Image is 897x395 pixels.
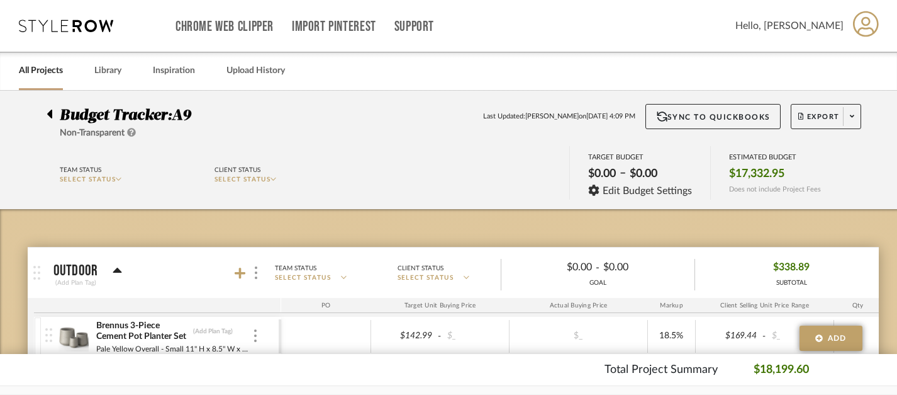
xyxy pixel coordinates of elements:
img: 3472891e-d388-4df7-87a8-f6d6d0f8d528_50x50.jpg [58,321,89,352]
div: $169.44 [699,327,761,345]
img: vertical-grip.svg [45,328,52,342]
div: Team Status [275,263,316,274]
span: Export [798,112,840,131]
div: Pale Yellow Overall - Small 11'' H x 8.5'' W x 8.5'' D Overall - Medium 13.5'' H x 12'' W x 12'' ... [96,343,252,355]
div: $_ [768,327,830,345]
div: $0.00 [584,163,620,185]
a: Chrome Web Clipper [175,21,274,32]
p: Outdoor [53,263,98,278]
div: Qty [834,298,882,313]
div: GOAL [501,278,694,288]
span: A9 [172,108,191,123]
span: Last Updated: [483,112,525,122]
div: Team Status [60,164,101,176]
div: Actual Buying Price [510,298,648,313]
div: (Add Plan Tag) [53,277,98,289]
span: on [579,112,586,122]
a: Support [394,21,434,32]
div: $_ [543,327,613,345]
a: Library [94,62,121,79]
div: ESTIMATED BUDGET [729,153,821,161]
div: $0.00 [511,258,596,277]
img: grip.svg [33,266,40,280]
div: Target Unit Buying Price [371,298,510,313]
span: $338.89 [773,258,810,277]
a: Upload History [226,62,285,79]
span: $17,332.95 [729,167,784,181]
p: $18,199.60 [754,362,809,379]
span: Budget Tracker: [60,108,172,123]
button: Sync to QuickBooks [645,104,781,129]
div: Markup [648,298,696,313]
a: Import Pinterest [292,21,376,32]
span: [PERSON_NAME] [525,112,579,122]
span: Non-Transparent [60,129,125,137]
div: Client Selling Unit Price Range [696,298,834,313]
div: TARGET BUDGET [588,153,692,161]
span: Does not include Project Fees [729,185,821,193]
div: $0.00 [626,163,661,185]
button: Add [799,326,862,351]
span: Edit Budget Settings [603,185,692,197]
span: SELECT STATUS [214,176,271,183]
div: (Add Plan Tag) [192,327,233,336]
img: 3dots-v.svg [254,329,257,342]
div: Outdoor(Add Plan Tag)Team StatusSELECT STATUSClient StatusSELECT STATUS$0.00-$0.00GOAL$338.89SUBT... [34,298,879,369]
button: Export [791,104,861,129]
span: Hello, [PERSON_NAME] [735,18,844,33]
mat-expansion-panel-header: Outdoor(Add Plan Tag)Team StatusSELECT STATUSClient StatusSELECT STATUS$0.00-$0.00GOAL$338.89SUBT... [28,248,879,298]
p: Total Project Summary [604,362,718,379]
div: Client Status [398,263,443,274]
img: 3dots-v.svg [255,266,257,279]
span: SELECT STATUS [60,176,116,183]
div: 18.5% [652,327,691,345]
div: Brennus 3-Piece Cement Pot Planter Set [96,320,189,343]
span: SELECT STATUS [275,273,331,283]
div: $142.99 [375,327,437,345]
div: Client Status [214,164,260,176]
a: Inspiration [153,62,195,79]
span: - [760,330,768,343]
span: - [596,260,599,275]
div: PO [281,298,371,313]
span: - [436,330,443,343]
div: SUBTOTAL [773,278,810,288]
span: [DATE] 4:09 PM [586,112,635,122]
div: $0.00 [599,258,684,277]
div: $_ [443,327,505,345]
span: SELECT STATUS [398,273,454,283]
span: – [620,166,626,185]
span: Add [828,333,847,344]
a: All Projects [19,62,63,79]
